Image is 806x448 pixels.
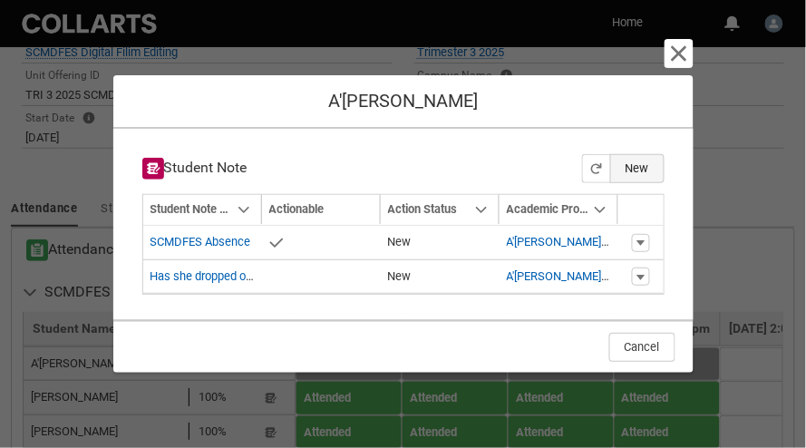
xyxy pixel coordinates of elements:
button: Cancel and close [667,42,691,65]
lightning-base-formatted-text: New [388,269,412,283]
lightning-base-formatted-text: New [388,235,412,248]
a: A'[PERSON_NAME] Academic Profile [507,235,692,248]
a: SCMDFES Absence [151,235,251,248]
h1: A'[PERSON_NAME] [128,90,679,112]
h3: Student Note [142,158,248,180]
button: Cancel [609,333,675,362]
button: New [610,154,665,183]
button: Refresh [582,154,611,183]
a: Has she dropped out? [151,269,262,283]
a: A'[PERSON_NAME] Academic Profile [507,269,692,283]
